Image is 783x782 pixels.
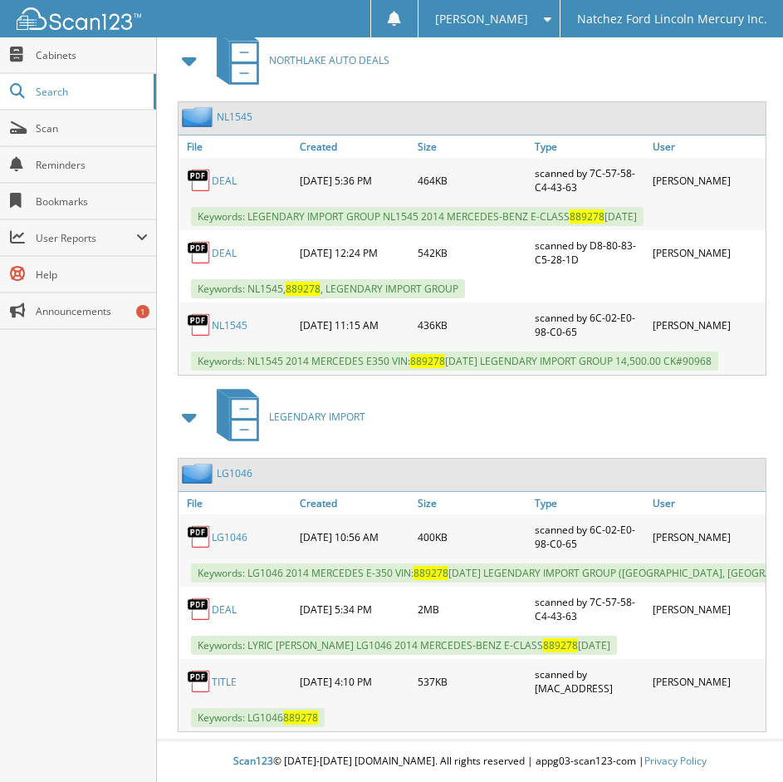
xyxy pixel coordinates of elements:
img: PDF.png [187,524,212,549]
img: PDF.png [187,669,212,694]
span: 889278 [414,566,448,580]
img: PDF.png [187,240,212,265]
div: 1 [136,305,149,318]
span: 889278 [570,209,604,224]
img: folder2.png [182,106,217,127]
div: [DATE] 10:56 AM [296,519,413,555]
span: Keywords: LYRIC [PERSON_NAME] LG1046 2014 MERCEDES-BENZ E-CLASS [DATE] [191,636,617,655]
a: Created [296,492,413,514]
span: 889278 [283,711,318,725]
div: [DATE] 4:10 PM [296,663,413,700]
div: scanned by D8-80-83-C5-28-1D [531,234,648,271]
div: scanned by 6C-02-E0-98-C0-65 [531,519,648,555]
div: scanned by 7C-57-58-C4-43-63 [531,162,648,199]
div: scanned by 6C-02-E0-98-C0-65 [531,307,648,343]
a: LEGENDARY IMPORT [207,384,365,450]
a: File [179,135,296,158]
div: [DATE] 12:24 PM [296,234,413,271]
span: Help [36,268,148,282]
div: © [DATE]-[DATE] [DOMAIN_NAME]. All rights reserved | appg03-scan123-com | [157,741,783,782]
span: Keywords: NL1545 2014 MERCEDES E350 VIN: [DATE] LEGENDARY IMPORT GROUP 14,500.00 CK#90968 [191,352,718,371]
a: Size [414,135,531,158]
a: DEAL [212,174,237,188]
a: NL1545 [217,110,252,124]
span: Cabinets [36,48,148,62]
span: Natchez Ford Lincoln Mercury Inc. [577,14,767,24]
span: Keywords: LEGENDARY IMPORT GROUP NL1545 2014 MERCEDES-BENZ E-CLASS [DATE] [191,207,644,226]
div: scanned by 7C-57-58-C4-43-63 [531,591,648,627]
span: Scan123 [233,754,273,768]
img: scan123-logo-white.svg [17,7,141,30]
a: NORTHLAKE AUTO DEALS [207,27,389,93]
a: Size [414,492,531,514]
div: [DATE] 5:34 PM [296,591,413,627]
div: 537KB [414,663,531,700]
a: Type [531,135,648,158]
img: PDF.png [187,168,212,193]
span: Keywords: LG1046 [191,708,325,727]
span: 889278 [410,354,445,368]
span: [PERSON_NAME] [435,14,528,24]
a: File [179,492,296,514]
span: Search [36,85,145,99]
div: [DATE] 5:36 PM [296,162,413,199]
img: PDF.png [187,597,212,622]
a: TITLE [212,675,237,689]
a: User [648,135,766,158]
span: LEGENDARY IMPORT [269,410,365,424]
a: User [648,492,766,514]
span: Reminders [36,158,148,172]
span: Scan [36,121,148,135]
a: Type [531,492,648,514]
div: 2MB [414,591,531,627]
a: Created [296,135,413,158]
a: LG1046 [217,466,252,480]
div: [PERSON_NAME] [648,591,766,627]
div: [DATE] 11:15 AM [296,307,413,343]
div: scanned by [MAC_ADDRESS] [531,663,648,700]
div: [PERSON_NAME] [648,663,766,700]
div: 400KB [414,519,531,555]
div: 464KB [414,162,531,199]
div: [PERSON_NAME] [648,162,766,199]
span: Keywords: NL1545, , LEGENDARY IMPORT GROUP [191,279,465,298]
span: User Reports [36,231,136,245]
div: [PERSON_NAME] [648,234,766,271]
span: 889278 [286,282,321,296]
span: Bookmarks [36,194,148,209]
div: [PERSON_NAME] [648,519,766,555]
img: folder2.png [182,463,217,484]
a: DEAL [212,602,237,617]
div: 436KB [414,307,531,343]
span: Announcements [36,304,148,318]
div: [PERSON_NAME] [648,307,766,343]
img: PDF.png [187,312,212,337]
span: NORTHLAKE AUTO DEALS [269,53,389,67]
a: NL1545 [212,318,247,332]
span: 889278 [543,638,578,652]
div: 542KB [414,234,531,271]
a: LG1046 [212,530,247,544]
a: DEAL [212,246,237,260]
a: Privacy Policy [644,754,707,768]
